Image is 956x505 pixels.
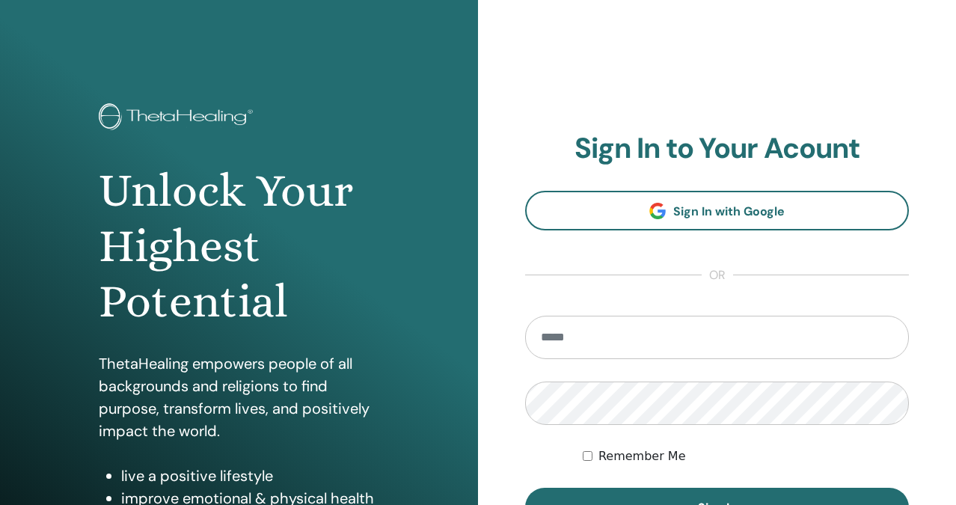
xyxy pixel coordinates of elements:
[99,352,380,442] p: ThetaHealing empowers people of all backgrounds and religions to find purpose, transform lives, a...
[121,465,380,487] li: live a positive lifestyle
[99,163,380,330] h1: Unlock Your Highest Potential
[598,447,686,465] label: Remember Me
[702,266,733,284] span: or
[525,191,909,230] a: Sign In with Google
[673,203,785,219] span: Sign In with Google
[583,447,909,465] div: Keep me authenticated indefinitely or until I manually logout
[525,132,909,166] h2: Sign In to Your Acount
